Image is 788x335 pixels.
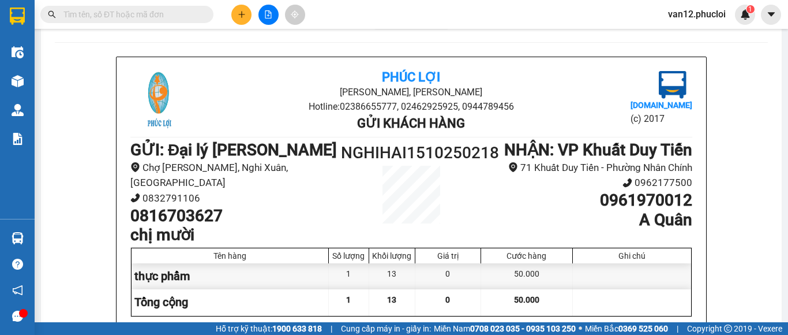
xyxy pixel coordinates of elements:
span: message [12,311,23,322]
span: Cung cấp máy in - giấy in: [341,322,431,335]
strong: 1900 633 818 [272,324,322,333]
div: 13 [369,263,415,289]
span: | [677,322,678,335]
input: Tìm tên, số ĐT hoặc mã đơn [63,8,200,21]
li: 71 Khuất Duy Tiến - Phường Nhân Chính [482,160,692,176]
span: environment [130,162,140,172]
span: Tổng cộng [134,295,188,309]
img: icon-new-feature [740,9,751,20]
span: Hỗ trợ kỹ thuật: [216,322,322,335]
img: logo.jpg [130,71,188,129]
span: search [48,10,56,18]
button: aim [285,5,305,25]
img: logo-vxr [10,8,25,25]
strong: 0369 525 060 [618,324,668,333]
b: NHẬN : VP Khuất Duy Tiến [504,140,692,159]
span: question-circle [12,259,23,270]
span: Miền Nam [434,322,576,335]
span: ⚪️ [579,326,582,331]
img: warehouse-icon [12,46,24,58]
strong: 0708 023 035 - 0935 103 250 [470,324,576,333]
div: Cước hàng [484,251,569,260]
span: caret-down [766,9,776,20]
div: 50.000 [481,263,573,289]
li: 0832791106 [130,191,341,206]
button: file-add [258,5,279,25]
span: notification [12,285,23,296]
span: van12.phucloi [659,7,735,21]
h1: 0961970012 [482,191,692,210]
span: 1 [346,295,351,304]
span: 0 [445,295,450,304]
h1: A Quân [482,210,692,230]
span: plus [238,10,246,18]
span: 50.000 [514,295,539,304]
button: caret-down [761,5,781,25]
h1: 0816703627 [130,206,341,226]
li: Hotline: 02386655777, 02462925925, 0944789456 [224,99,598,114]
span: 13 [387,295,396,304]
li: 0962177500 [482,175,692,191]
b: Gửi khách hàng [357,116,465,131]
span: | [331,322,332,335]
img: warehouse-icon [12,104,24,116]
img: solution-icon [12,133,24,145]
li: (c) 2017 [631,111,692,126]
li: Chợ [PERSON_NAME], Nghi Xuân, [GEOGRAPHIC_DATA] [130,160,341,191]
div: Giá trị [418,251,478,260]
span: copyright [724,325,732,333]
span: environment [508,162,518,172]
h1: NGHIHAI1510250218 [341,140,482,166]
span: phone [130,193,140,203]
li: [PERSON_NAME], [PERSON_NAME] [224,85,598,99]
div: thực phẩm [132,263,329,289]
span: Miền Bắc [585,322,668,335]
div: Số lượng [332,251,366,260]
b: GỬI : Đại lý [PERSON_NAME] [130,140,337,159]
b: Phúc Lợi [382,70,440,84]
div: Khối lượng [372,251,412,260]
img: warehouse-icon [12,232,24,244]
img: logo.jpg [659,71,686,99]
button: plus [231,5,252,25]
div: 0 [415,263,481,289]
span: file-add [264,10,272,18]
span: 1 [748,5,752,13]
b: [DOMAIN_NAME] [631,100,692,110]
div: Tên hàng [134,251,325,260]
span: phone [622,178,632,188]
img: warehouse-icon [12,75,24,87]
span: aim [291,10,299,18]
sup: 1 [746,5,755,13]
div: 1 [329,263,369,289]
div: Ghi chú [576,251,688,260]
h1: chị mười [130,225,341,245]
